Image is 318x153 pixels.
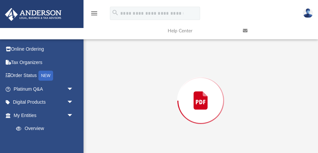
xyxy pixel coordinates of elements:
[67,109,80,122] span: arrow_drop_down
[38,71,53,81] div: NEW
[5,82,84,96] a: Platinum Q&Aarrow_drop_down
[9,122,84,135] a: Overview
[5,43,84,56] a: Online Ordering
[5,69,84,83] a: Order StatusNEW
[67,96,80,109] span: arrow_drop_down
[5,96,84,109] a: Digital Productsarrow_drop_down
[90,13,98,17] a: menu
[90,9,98,17] i: menu
[3,8,63,21] img: Anderson Advisors Platinum Portal
[112,9,119,16] i: search
[5,56,84,69] a: Tax Organizers
[5,109,84,122] a: My Entitiesarrow_drop_down
[303,8,313,18] img: User Pic
[67,82,80,96] span: arrow_drop_down
[163,18,238,44] a: Help Center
